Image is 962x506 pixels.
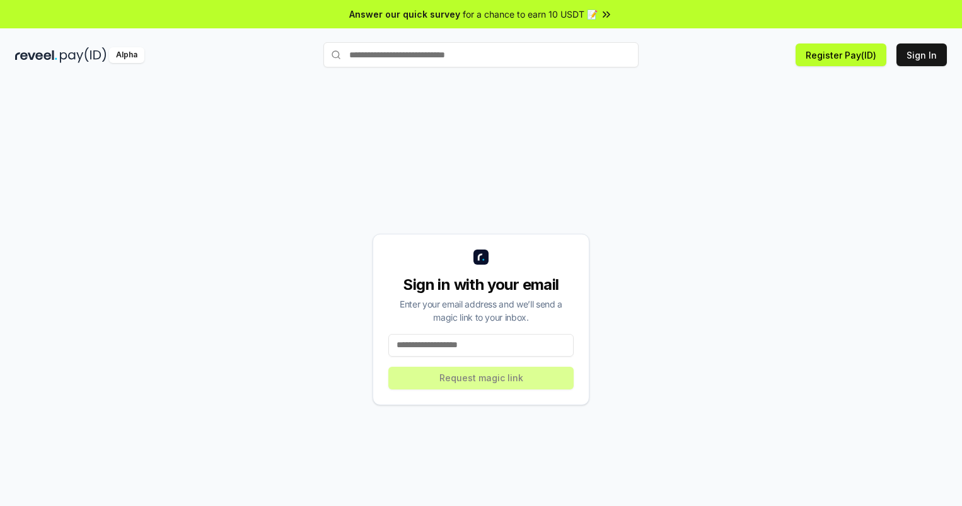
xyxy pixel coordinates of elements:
img: pay_id [60,47,107,63]
div: Sign in with your email [388,275,574,295]
img: reveel_dark [15,47,57,63]
div: Enter your email address and we’ll send a magic link to your inbox. [388,297,574,324]
span: for a chance to earn 10 USDT 📝 [463,8,598,21]
button: Register Pay(ID) [796,43,886,66]
button: Sign In [896,43,947,66]
div: Alpha [109,47,144,63]
span: Answer our quick survey [349,8,460,21]
img: logo_small [473,250,489,265]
